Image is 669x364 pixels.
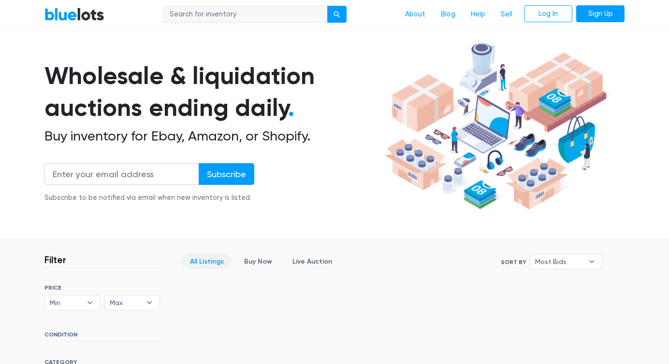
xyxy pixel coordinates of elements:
label: Sort By [501,258,526,266]
span: Most Bids [535,254,583,269]
a: Log In [524,5,572,23]
input: Enter your email address [44,163,199,185]
h2: Buy inventory for Ebay, Amazon, or Shopify. [44,128,381,144]
a: BlueLots [44,7,104,21]
h6: PRICE [44,284,160,291]
span: Max [110,295,142,310]
a: About [397,5,433,24]
input: Subscribe [199,163,254,185]
img: hero-ee84e7d0318cb26816c560f6b4441b76977f77a177738b4e94f68c95b2b83dbb.png [381,39,610,214]
a: Sell [493,5,520,24]
a: Sign Up [576,5,625,23]
div: Subscribe to be notified via email when new inventory is listed. [44,193,254,203]
h3: Filter [44,254,66,266]
b: ▾ [139,295,160,310]
a: Live Auction [284,254,340,269]
h1: Wholesale & liquidation auctions ending daily [44,60,381,124]
b: ▾ [80,295,100,310]
b: ▾ [582,254,602,269]
a: Buy Now [236,254,280,269]
h6: CONDITION [44,331,160,342]
a: Blog [433,5,463,24]
a: All Listings [182,254,232,269]
span: Min [50,295,82,310]
a: Help [463,5,493,24]
input: Search for inventory [163,6,328,23]
span: . [288,93,294,122]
